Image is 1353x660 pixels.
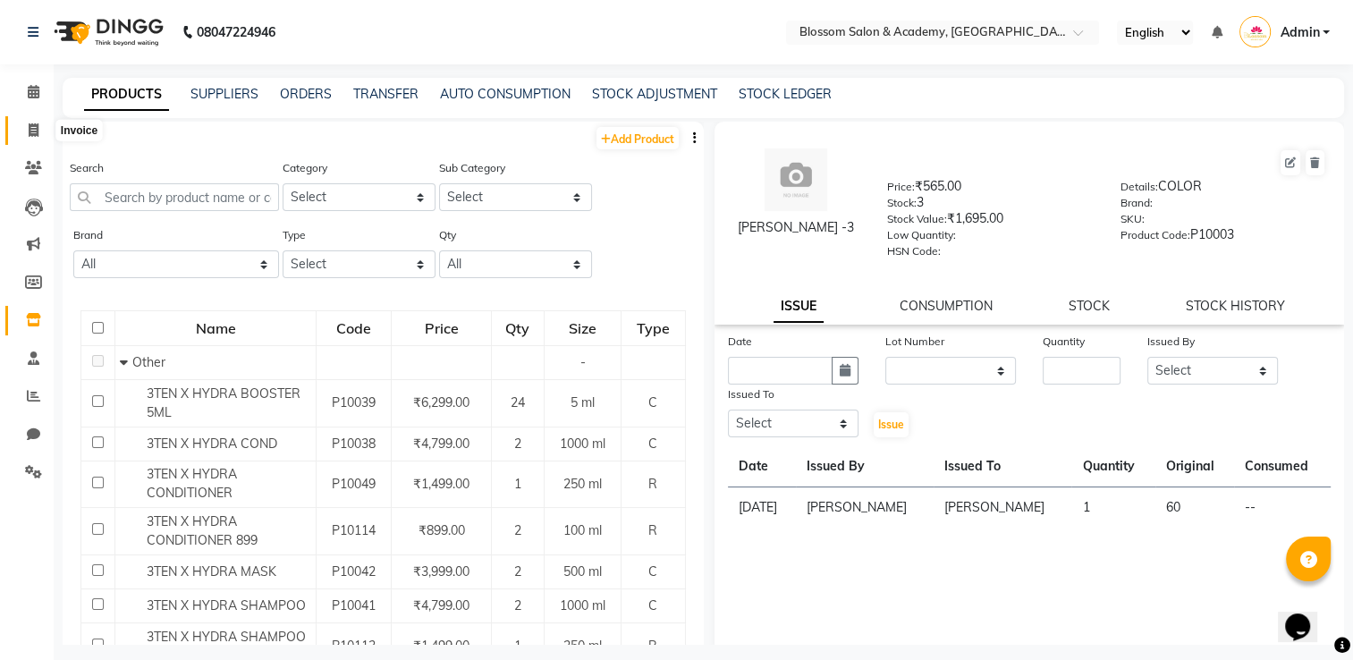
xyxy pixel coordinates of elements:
[1071,487,1154,529] td: 1
[332,394,376,410] span: P10039
[571,394,595,410] span: 5 ml
[563,522,602,538] span: 100 ml
[1186,298,1285,314] a: STOCK HISTORY
[545,312,621,344] div: Size
[887,177,1093,202] div: ₹565.00
[419,522,465,538] span: ₹899.00
[887,211,947,227] label: Stock Value:
[280,86,332,102] a: ORDERS
[1120,227,1190,243] label: Product Code:
[900,298,993,314] a: CONSUMPTION
[132,354,165,370] span: Other
[413,476,469,492] span: ₹1,499.00
[1120,177,1326,202] div: COLOR
[332,476,376,492] span: P10049
[493,312,543,344] div: Qty
[563,476,602,492] span: 250 ml
[1239,16,1271,47] img: Admin
[514,436,521,452] span: 2
[147,385,300,420] span: 3TEN X HYDRA BOOSTER 5ML
[1155,487,1235,529] td: 60
[887,195,917,211] label: Stock:
[1278,588,1335,642] iframe: chat widget
[332,638,376,654] span: P10113
[514,522,521,538] span: 2
[885,334,944,350] label: Lot Number
[332,436,376,452] span: P10038
[728,334,752,350] label: Date
[887,193,1093,218] div: 3
[439,160,505,176] label: Sub Category
[648,436,657,452] span: C
[73,227,103,243] label: Brand
[728,446,796,487] th: Date
[147,436,277,452] span: 3TEN X HYDRA COND
[1234,446,1331,487] th: Consumed
[732,218,861,237] div: [PERSON_NAME] -3
[413,563,469,580] span: ₹3,999.00
[1120,211,1145,227] label: SKU:
[887,209,1093,234] div: ₹1,695.00
[332,522,376,538] span: P10114
[796,446,934,487] th: Issued By
[197,7,275,57] b: 08047224946
[1120,225,1326,250] div: P10003
[332,597,376,613] span: P10041
[1071,446,1154,487] th: Quantity
[70,183,279,211] input: Search by product name or code
[887,179,915,195] label: Price:
[1120,179,1158,195] label: Details:
[728,487,796,529] td: [DATE]
[353,86,419,102] a: TRANSFER
[1069,298,1110,314] a: STOCK
[887,243,941,259] label: HSN Code:
[648,522,657,538] span: R
[579,354,585,370] span: -
[934,487,1071,529] td: [PERSON_NAME]
[1155,446,1235,487] th: Original
[648,638,657,654] span: R
[563,563,602,580] span: 500 ml
[190,86,258,102] a: SUPPLIERS
[596,127,679,149] a: Add Product
[934,446,1071,487] th: Issued To
[648,476,657,492] span: R
[560,436,605,452] span: 1000 ml
[739,86,832,102] a: STOCK LEDGER
[147,563,276,580] span: 3TEN X HYDRA MASK
[283,160,327,176] label: Category
[887,227,956,243] label: Low Quantity:
[440,86,571,102] a: AUTO CONSUMPTION
[147,466,237,501] span: 3TEN X HYDRA CONDITIONER
[147,513,258,548] span: 3TEN X HYDRA CONDITIONER 899
[70,160,104,176] label: Search
[1147,334,1195,350] label: Issued By
[728,386,774,402] label: Issued To
[413,638,469,654] span: ₹1,499.00
[796,487,934,529] td: [PERSON_NAME]
[765,148,827,211] img: avatar
[648,394,657,410] span: C
[439,227,456,243] label: Qty
[514,638,521,654] span: 1
[563,638,602,654] span: 250 ml
[648,563,657,580] span: C
[1234,487,1331,529] td: --
[147,597,306,613] span: 3TEN X HYDRA SHAMPOO
[622,312,683,344] div: Type
[774,291,824,323] a: ISSUE
[878,418,904,431] span: Issue
[413,436,469,452] span: ₹4,799.00
[560,597,605,613] span: 1000 ml
[413,394,469,410] span: ₹6,299.00
[514,476,521,492] span: 1
[1120,195,1153,211] label: Brand:
[116,312,315,344] div: Name
[332,563,376,580] span: P10042
[393,312,490,344] div: Price
[648,597,657,613] span: C
[1280,23,1319,42] span: Admin
[1043,334,1085,350] label: Quantity
[84,79,169,111] a: PRODUCTS
[56,120,102,141] div: Invoice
